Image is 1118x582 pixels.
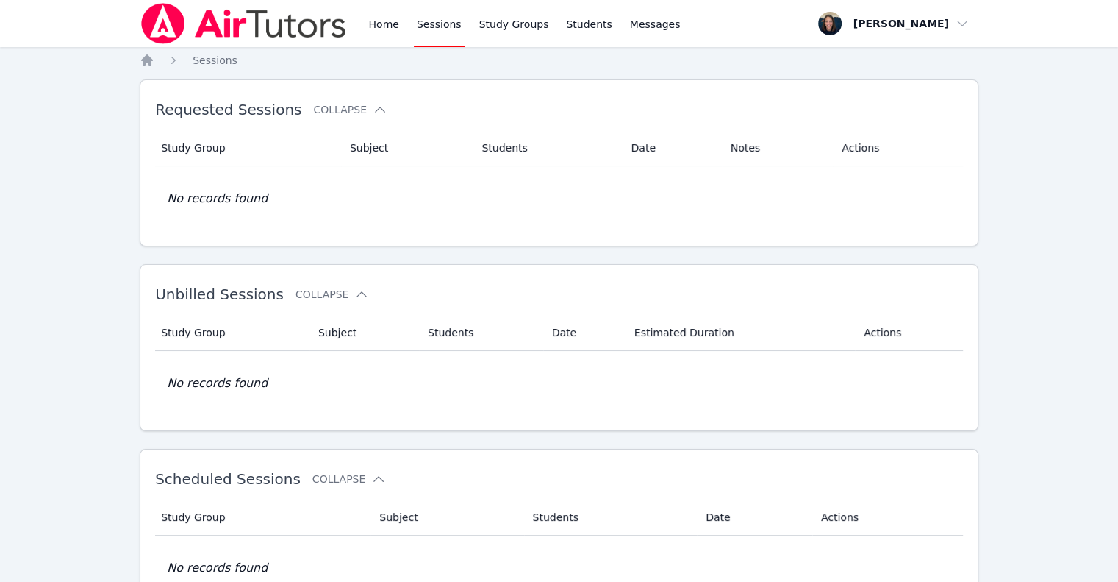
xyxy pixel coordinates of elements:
th: Students [524,500,698,536]
button: Collapse [312,472,386,486]
td: No records found [155,166,963,231]
th: Estimated Duration [626,315,855,351]
span: Messages [630,17,681,32]
button: Collapse [313,102,387,117]
th: Actions [855,315,963,351]
th: Subject [341,130,473,166]
th: Notes [722,130,834,166]
th: Actions [833,130,963,166]
th: Subject [370,500,523,536]
th: Students [473,130,622,166]
img: Air Tutors [140,3,348,44]
th: Study Group [155,130,341,166]
th: Study Group [155,500,370,536]
th: Subject [309,315,419,351]
button: Collapse [295,287,369,302]
th: Students [419,315,543,351]
th: Date [623,130,722,166]
th: Date [543,315,626,351]
span: Unbilled Sessions [155,285,284,303]
td: No records found [155,351,963,416]
span: Sessions [193,54,237,66]
th: Date [697,500,812,536]
th: Study Group [155,315,309,351]
span: Requested Sessions [155,101,301,118]
a: Sessions [193,53,237,68]
span: Scheduled Sessions [155,470,301,488]
nav: Breadcrumb [140,53,978,68]
th: Actions [812,500,963,536]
